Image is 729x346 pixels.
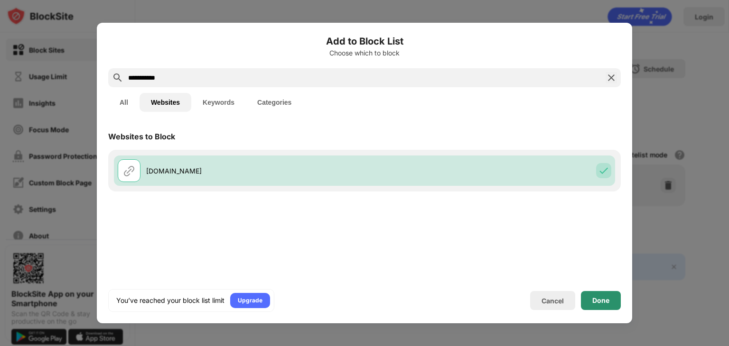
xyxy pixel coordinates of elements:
[116,296,224,305] div: You’ve reached your block list limit
[123,165,135,176] img: url.svg
[146,166,364,176] div: [DOMAIN_NAME]
[140,93,191,112] button: Websites
[246,93,303,112] button: Categories
[238,296,262,305] div: Upgrade
[606,72,617,83] img: search-close
[108,132,175,141] div: Websites to Block
[108,49,621,57] div: Choose which to block
[592,297,609,304] div: Done
[112,72,123,83] img: search.svg
[108,34,621,48] h6: Add to Block List
[542,297,564,305] div: Cancel
[191,93,246,112] button: Keywords
[108,93,140,112] button: All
